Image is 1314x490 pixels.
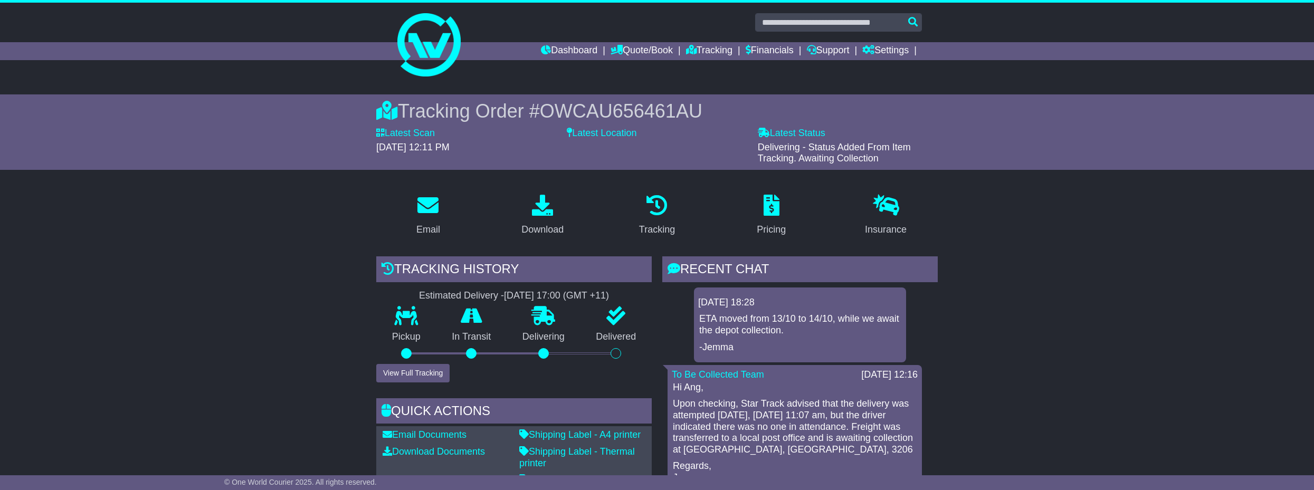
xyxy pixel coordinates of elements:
a: Pricing [750,191,793,241]
a: To Be Collected Team [672,369,764,380]
a: Settings [862,42,909,60]
button: View Full Tracking [376,364,450,382]
div: RECENT CHAT [662,256,938,285]
div: Email [416,223,440,237]
div: [DATE] 18:28 [698,297,902,309]
p: ETA moved from 13/10 to 14/10, while we await the depot collection. [699,313,901,336]
span: Delivering - Status Added From Item Tracking. Awaiting Collection [758,142,911,164]
label: Latest Scan [376,128,435,139]
p: -Jemma [699,342,901,353]
div: Tracking [639,223,675,237]
a: Download Documents [383,446,485,457]
a: Email Documents [383,429,466,440]
p: Delivered [580,331,652,343]
div: Tracking Order # [376,100,938,122]
a: Email [410,191,447,241]
div: Insurance [865,223,907,237]
p: Delivering [507,331,580,343]
a: Shipping Label - A4 printer [519,429,641,440]
a: Dashboard [541,42,597,60]
a: Tracking [632,191,682,241]
div: Quick Actions [376,398,652,427]
div: Pricing [757,223,786,237]
a: Financials [746,42,794,60]
div: [DATE] 12:16 [861,369,918,381]
div: [DATE] 17:00 (GMT +11) [504,290,609,302]
span: OWCAU656461AU [540,100,702,122]
label: Latest Status [758,128,825,139]
div: Download [521,223,564,237]
a: Quote/Book [611,42,673,60]
label: Latest Location [567,128,636,139]
p: In Transit [436,331,507,343]
p: Regards, Joy [673,460,917,483]
a: Support [807,42,850,60]
div: Estimated Delivery - [376,290,652,302]
a: Consignment Note [519,474,605,485]
span: [DATE] 12:11 PM [376,142,450,152]
span: © One World Courier 2025. All rights reserved. [224,478,377,486]
a: Insurance [858,191,913,241]
a: Shipping Label - Thermal printer [519,446,635,468]
a: Download [515,191,570,241]
p: Pickup [376,331,436,343]
p: Upon checking, Star Track advised that the delivery was attempted [DATE], [DATE] 11:07 am, but th... [673,398,917,455]
div: Tracking history [376,256,652,285]
a: Tracking [686,42,732,60]
p: Hi Ang, [673,382,917,393]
